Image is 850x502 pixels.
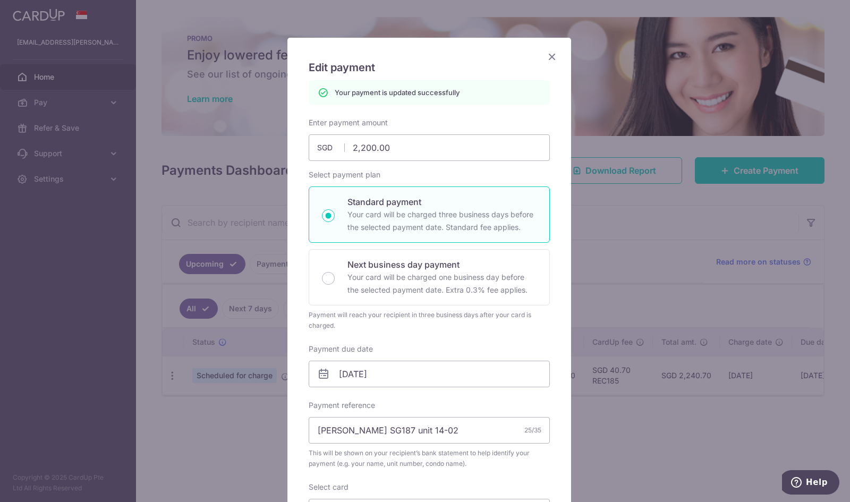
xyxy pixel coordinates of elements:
[309,117,388,128] label: Enter payment amount
[317,142,345,153] span: SGD
[309,344,373,354] label: Payment due date
[782,470,839,497] iframe: Opens a widget where you can find more information
[309,59,550,76] h5: Edit payment
[309,169,380,180] label: Select payment plan
[335,87,460,98] p: Your payment is updated successfully
[309,134,550,161] input: 0.00
[347,195,537,208] p: Standard payment
[309,448,550,469] span: This will be shown on your recipient’s bank statement to help identify your payment (e.g. your na...
[309,310,550,331] div: Payment will reach your recipient in three business days after your card is charged.
[309,400,375,411] label: Payment reference
[309,361,550,387] input: DD / MM / YYYY
[546,50,558,63] button: Close
[347,271,537,296] p: Your card will be charged one business day before the selected payment date. Extra 0.3% fee applies.
[309,482,348,492] label: Select card
[347,258,537,271] p: Next business day payment
[524,425,541,436] div: 25/35
[347,208,537,234] p: Your card will be charged three business days before the selected payment date. Standard fee appl...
